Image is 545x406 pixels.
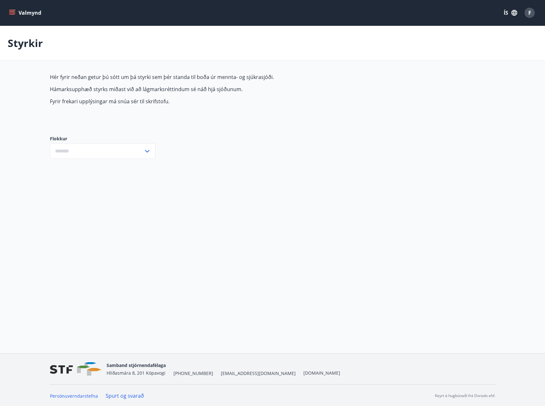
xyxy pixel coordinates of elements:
[50,393,98,399] a: Persónuverndarstefna
[528,9,531,16] span: F
[173,370,213,377] span: [PHONE_NUMBER]
[8,7,44,19] button: menu
[107,362,166,368] span: Samband stjórnendafélaga
[106,392,144,399] a: Spurt og svarað
[50,362,101,376] img: vjCaq2fThgY3EUYqSgpjEiBg6WP39ov69hlhuPVN.png
[221,370,296,377] span: [EMAIL_ADDRESS][DOMAIN_NAME]
[50,98,352,105] p: Fyrir frekari upplýsingar má snúa sér til skrifstofu.
[50,136,156,142] label: Flokkur
[8,36,43,50] p: Styrkir
[107,370,165,376] span: Hlíðasmára 8, 201 Kópavogi
[303,370,340,376] a: [DOMAIN_NAME]
[50,86,352,93] p: Hámarksupphæð styrks miðast við að lágmarksréttindum sé náð hjá sjóðunum.
[500,7,521,19] button: ÍS
[435,393,495,399] p: Keyrt á hugbúnaði frá Dorado ehf.
[50,74,352,81] p: Hér fyrir neðan getur þú sótt um þá styrki sem þér standa til boða úr mennta- og sjúkrasjóði.
[522,5,537,20] button: F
